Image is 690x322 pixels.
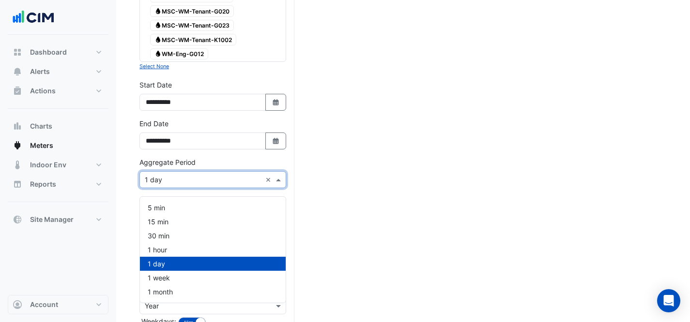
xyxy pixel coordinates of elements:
[139,196,169,206] label: Group By
[13,160,22,170] app-icon: Indoor Env
[30,86,56,96] span: Actions
[8,81,108,101] button: Actions
[8,295,108,314] button: Account
[30,121,52,131] span: Charts
[30,141,53,150] span: Meters
[139,118,169,129] label: End Date
[150,20,234,31] span: MSC-WM-Tenant-G023
[154,22,162,29] fa-icon: Water
[8,210,108,229] button: Site Manager
[657,289,680,312] div: Open Intercom Messenger
[8,175,108,194] button: Reports
[150,34,236,45] span: MSC-WM-Tenant-K1002
[139,80,172,90] label: Start Date
[140,197,286,303] div: Options List
[12,8,55,27] img: Company Logo
[272,98,280,106] fa-icon: Select Date
[8,62,108,81] button: Alerts
[148,274,170,282] span: 1 week
[150,48,208,60] span: WM-Eng-G012
[148,246,167,254] span: 1 hour
[265,175,274,185] span: Clear
[13,47,22,57] app-icon: Dashboard
[8,155,108,175] button: Indoor Env
[8,136,108,155] button: Meters
[148,218,169,226] span: 15 min
[8,43,108,62] button: Dashboard
[139,63,169,70] small: Select None
[148,260,165,268] span: 1 day
[148,204,165,212] span: 5 min
[148,288,173,296] span: 1 month
[139,62,169,71] button: Select None
[30,67,50,76] span: Alerts
[13,215,22,224] app-icon: Site Manager
[154,50,162,58] fa-icon: Water
[30,160,66,170] span: Indoor Env
[13,67,22,76] app-icon: Alerts
[139,157,196,167] label: Aggregate Period
[150,5,234,17] span: MSC-WM-Tenant-G020
[8,117,108,136] button: Charts
[30,300,58,309] span: Account
[30,215,74,224] span: Site Manager
[13,86,22,96] app-icon: Actions
[13,179,22,189] app-icon: Reports
[30,179,56,189] span: Reports
[13,121,22,131] app-icon: Charts
[154,7,162,15] fa-icon: Water
[148,232,169,240] span: 30 min
[154,36,162,43] fa-icon: Water
[13,141,22,150] app-icon: Meters
[30,47,67,57] span: Dashboard
[272,137,280,145] fa-icon: Select Date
